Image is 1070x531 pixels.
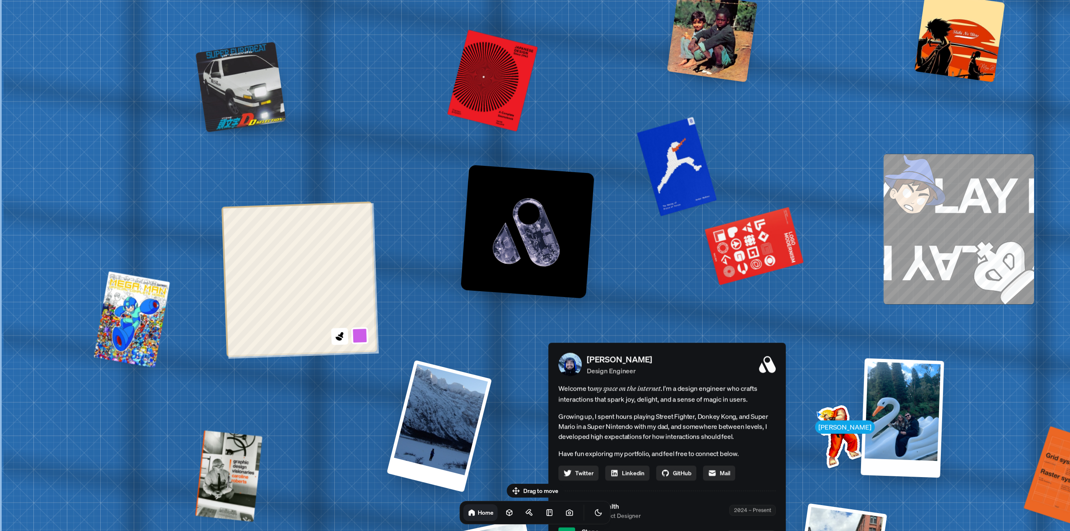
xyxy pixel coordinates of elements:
[558,448,776,459] p: Have fun exploring my portfolio, and feel free to connect below.
[590,504,607,521] button: Toggle Theme
[575,469,594,478] span: Twitter
[558,465,599,480] a: Twitter
[673,469,691,478] span: GitHub
[594,384,663,392] em: my space on the internet.
[729,505,776,516] div: 2024 – Present
[703,465,735,480] a: Mail
[587,366,652,376] p: Design Engineer
[605,465,650,480] a: Linkedin
[795,392,880,477] img: Profile example
[622,469,645,478] span: Linkedin
[720,469,730,478] span: Mail
[558,383,776,404] span: Welcome to I'm a design engineer who crafts interactions that spark joy, delight, and a sense of ...
[558,411,776,441] p: Growing up, I spent hours playing Street Fighter, Donkey Kong, and Super Mario in a Super Nintend...
[478,508,494,516] h1: Home
[656,465,696,480] a: GitHub
[587,353,652,366] p: [PERSON_NAME]
[558,353,582,376] img: Profile Picture
[464,504,498,521] a: Home
[461,165,594,298] img: Logo variation 1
